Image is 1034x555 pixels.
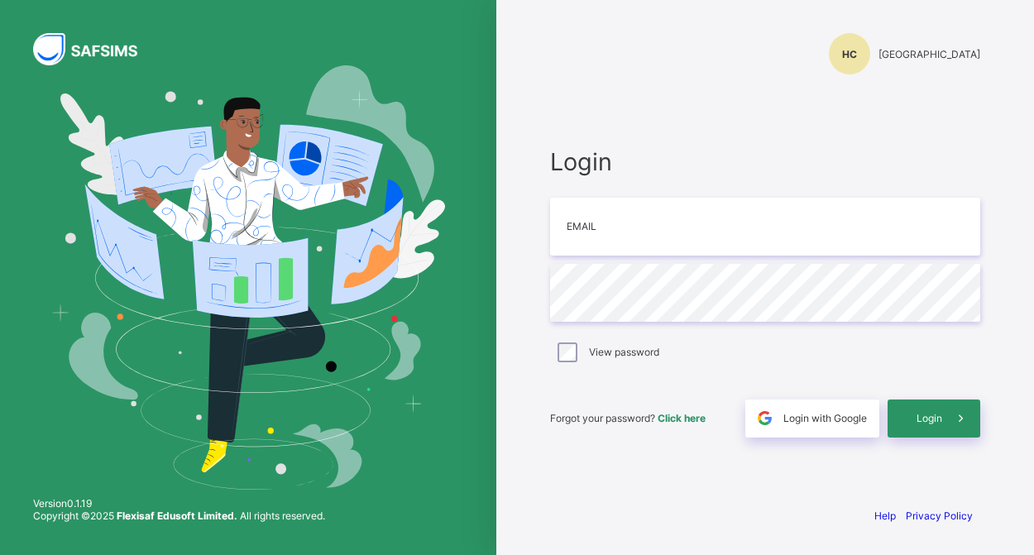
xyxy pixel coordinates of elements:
a: Help [874,510,896,522]
span: Login with Google [783,412,867,424]
span: Forgot your password? [550,412,706,424]
a: Privacy Policy [906,510,973,522]
img: SAFSIMS Logo [33,33,157,65]
span: [GEOGRAPHIC_DATA] [878,48,980,60]
label: View password [589,346,659,358]
span: Login [550,147,980,176]
strong: Flexisaf Edusoft Limited. [117,510,237,522]
img: Hero Image [51,65,445,489]
span: Copyright © 2025 All rights reserved. [33,510,325,522]
span: Version 0.1.19 [33,497,325,510]
span: Login [917,412,942,424]
span: HC [842,48,857,60]
img: google.396cfc9801f0270233282035f929180a.svg [755,409,774,428]
a: Click here [658,412,706,424]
